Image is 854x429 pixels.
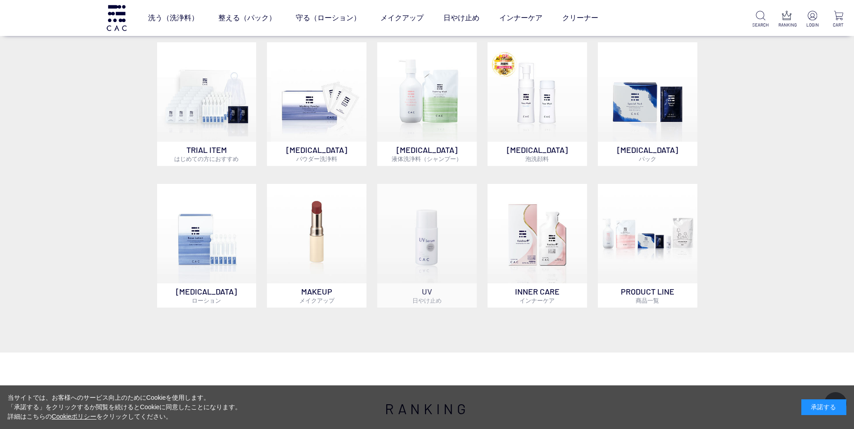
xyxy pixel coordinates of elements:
[488,42,587,142] img: 泡洗顔料
[377,42,477,166] a: [MEDICAL_DATA]液体洗浄料（シャンプー）
[488,184,587,283] img: インナーケア
[157,42,257,142] img: トライアルセット
[752,11,769,28] a: SEARCH
[267,283,366,308] p: MAKEUP
[598,142,697,166] p: [MEDICAL_DATA]
[377,142,477,166] p: [MEDICAL_DATA]
[636,297,659,304] span: 商品一覧
[598,42,697,166] a: [MEDICAL_DATA]パック
[804,11,821,28] a: LOGIN
[267,184,366,308] a: MAKEUPメイクアップ
[830,22,847,28] p: CART
[488,283,587,308] p: INNER CARE
[157,283,257,308] p: [MEDICAL_DATA]
[392,155,462,162] span: 液体洗浄料（シャンプー）
[598,184,697,308] a: PRODUCT LINE商品一覧
[525,155,549,162] span: 泡洗顔料
[562,5,598,31] a: クリーナー
[157,184,257,308] a: [MEDICAL_DATA]ローション
[488,42,587,166] a: 泡洗顔料 [MEDICAL_DATA]泡洗顔料
[488,142,587,166] p: [MEDICAL_DATA]
[443,5,479,31] a: 日やけ止め
[377,283,477,308] p: UV
[267,42,366,166] a: [MEDICAL_DATA]パウダー洗浄料
[598,283,697,308] p: PRODUCT LINE
[105,5,128,31] img: logo
[157,42,257,166] a: トライアルセット TRIAL ITEMはじめての方におすすめ
[174,155,239,162] span: はじめての方におすすめ
[488,184,587,308] a: インナーケア INNER CAREインナーケア
[520,297,555,304] span: インナーケア
[639,155,656,162] span: パック
[377,184,477,308] a: UV日やけ止め
[8,393,242,421] div: 当サイトでは、お客様へのサービス向上のためにCookieを使用します。 「承諾する」をクリックするか閲覧を続けるとCookieに同意したことになります。 詳細はこちらの をクリックしてください。
[218,5,276,31] a: 整える（パック）
[778,22,795,28] p: RANKING
[296,155,337,162] span: パウダー洗浄料
[801,399,846,415] div: 承諾する
[148,5,199,31] a: 洗う（洗浄料）
[778,11,795,28] a: RANKING
[830,11,847,28] a: CART
[752,22,769,28] p: SEARCH
[267,142,366,166] p: [MEDICAL_DATA]
[52,413,97,420] a: Cookieポリシー
[299,297,334,304] span: メイクアップ
[296,5,361,31] a: 守る（ローション）
[157,142,257,166] p: TRIAL ITEM
[380,5,424,31] a: メイクアップ
[499,5,542,31] a: インナーケア
[192,297,221,304] span: ローション
[804,22,821,28] p: LOGIN
[412,297,442,304] span: 日やけ止め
